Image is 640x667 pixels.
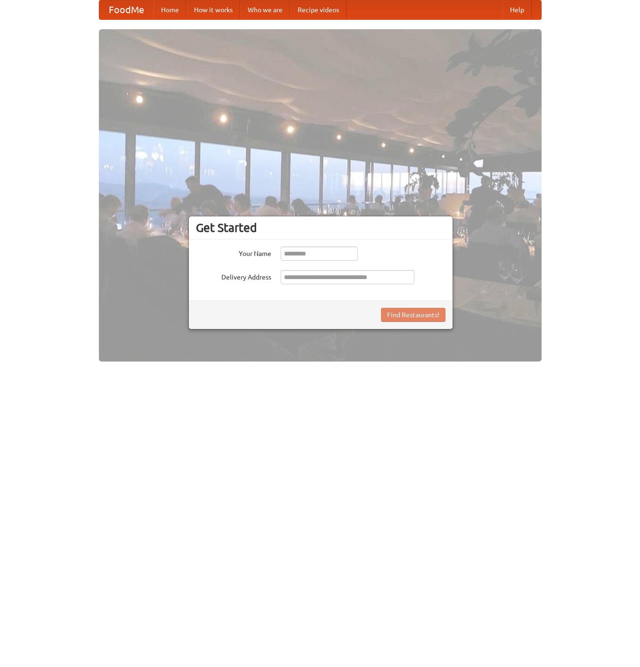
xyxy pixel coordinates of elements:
[196,221,446,235] h3: Get Started
[290,0,347,19] a: Recipe videos
[196,270,271,282] label: Delivery Address
[99,0,154,19] a: FoodMe
[196,247,271,258] label: Your Name
[381,308,446,322] button: Find Restaurants!
[154,0,186,19] a: Home
[186,0,240,19] a: How it works
[240,0,290,19] a: Who we are
[502,0,532,19] a: Help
